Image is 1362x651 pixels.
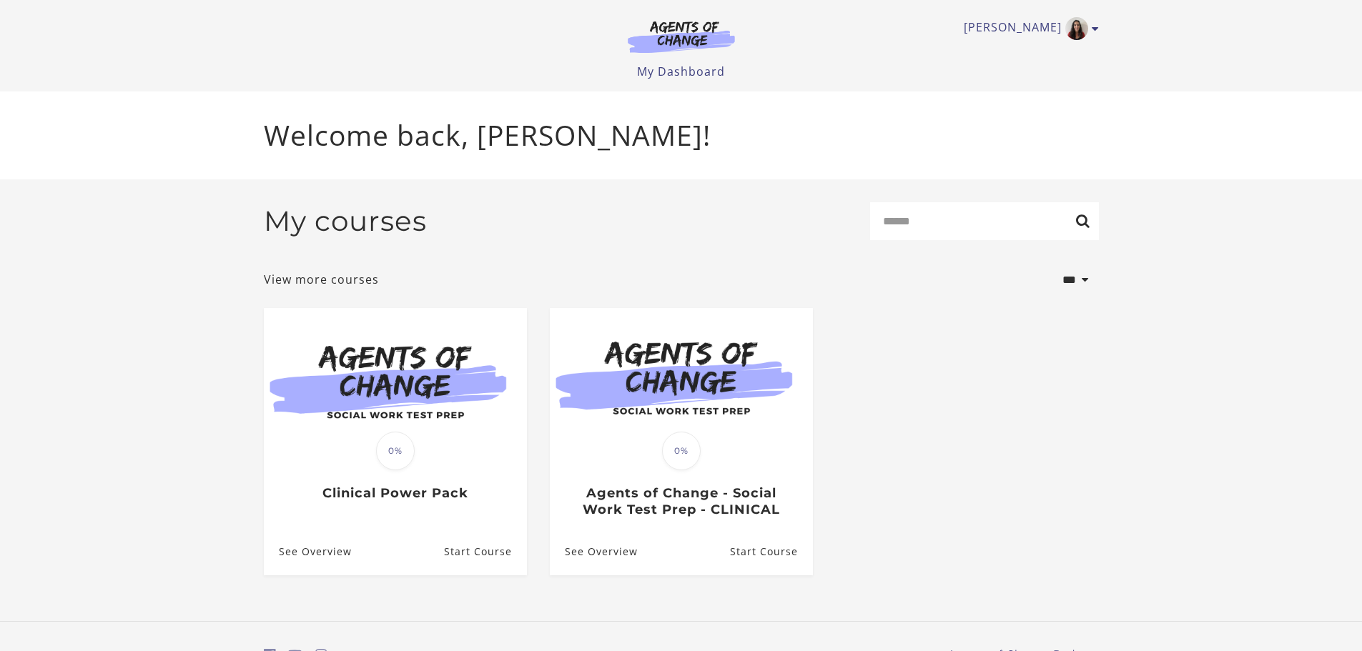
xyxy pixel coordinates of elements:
a: View more courses [264,271,379,288]
img: Agents of Change Logo [613,20,750,53]
a: Toggle menu [964,17,1092,40]
a: Agents of Change - Social Work Test Prep - CLINICAL: Resume Course [729,529,812,575]
h3: Agents of Change - Social Work Test Prep - CLINICAL [565,485,797,517]
h2: My courses [264,204,427,238]
p: Welcome back, [PERSON_NAME]! [264,114,1099,156]
span: 0% [376,432,415,470]
a: Agents of Change - Social Work Test Prep - CLINICAL: See Overview [550,529,638,575]
span: 0% [662,432,701,470]
a: My Dashboard [637,64,725,79]
a: Clinical Power Pack: See Overview [264,529,352,575]
h3: Clinical Power Pack [279,485,511,502]
a: Clinical Power Pack: Resume Course [443,529,526,575]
